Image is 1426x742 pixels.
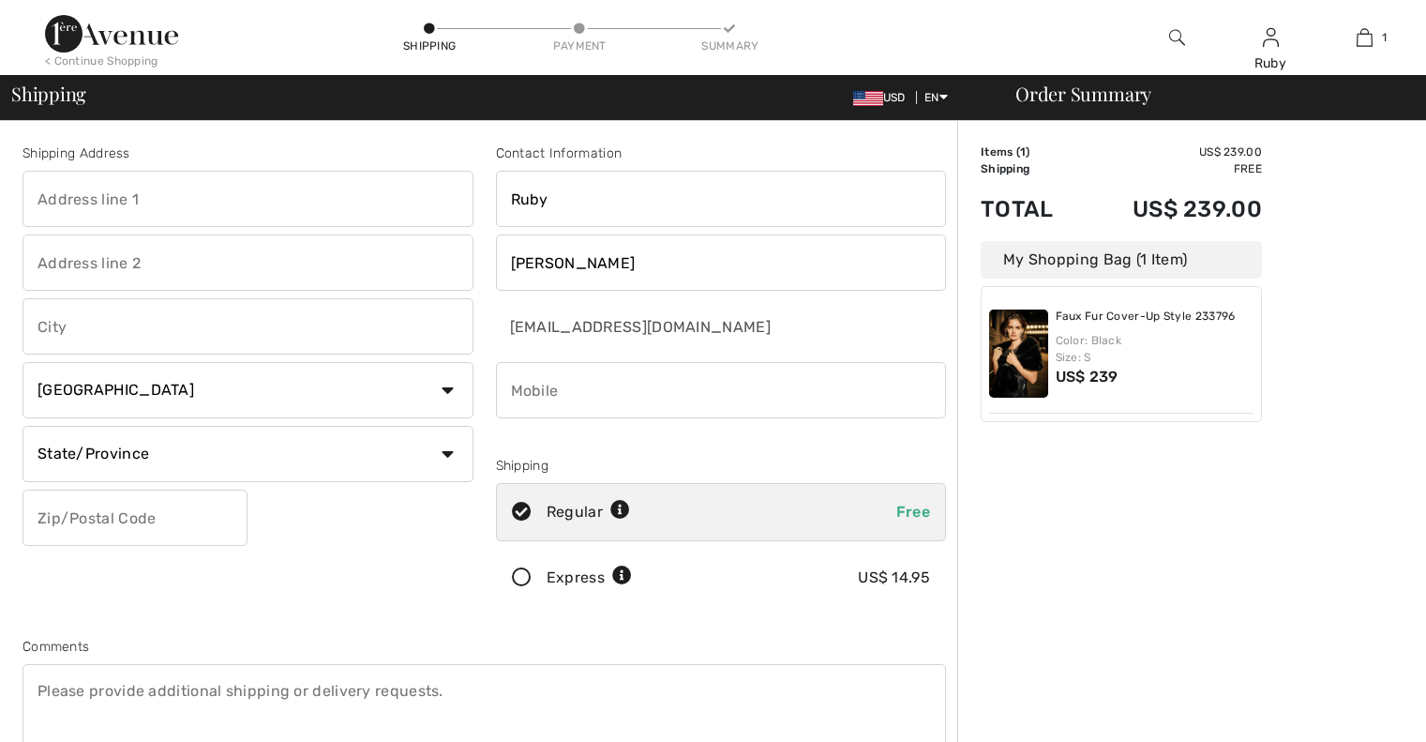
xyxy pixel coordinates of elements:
[1357,26,1373,49] img: My Bag
[1056,310,1236,325] a: Faux Fur Cover-Up Style 233796
[11,84,86,103] span: Shipping
[547,501,630,523] div: Regular
[23,235,473,291] input: Address line 2
[1263,26,1279,49] img: My Info
[23,490,248,546] input: Zip/Postal Code
[853,91,883,106] img: US Dollar
[858,567,930,589] div: US$ 14.95
[496,456,947,476] div: Shipping
[23,144,473,163] div: Shipping Address
[989,310,1048,398] img: Faux Fur Cover-Up Style 233796
[1169,26,1185,49] img: search the website
[45,53,158,69] div: < Continue Shopping
[496,298,833,355] input: E-mail
[981,144,1082,160] td: Items ( )
[23,171,473,227] input: Address line 1
[1318,26,1410,49] a: 1
[45,15,178,53] img: 1ère Avenue
[496,144,947,163] div: Contact Information
[496,171,947,227] input: First name
[981,160,1082,177] td: Shipping
[1056,332,1254,366] div: Color: Black Size: S
[401,38,458,54] div: Shipping
[896,503,930,521] span: Free
[853,91,913,104] span: USD
[1020,145,1026,159] span: 1
[1382,29,1387,46] span: 1
[701,38,758,54] div: Summary
[993,84,1415,103] div: Order Summary
[23,298,473,355] input: City
[981,177,1082,241] td: Total
[1056,368,1118,386] span: US$ 239
[1082,177,1262,241] td: US$ 239.00
[1082,144,1262,160] td: US$ 239.00
[496,362,947,418] input: Mobile
[551,38,608,54] div: Payment
[981,241,1262,279] div: My Shopping Bag (1 Item)
[23,637,946,657] div: Comments
[1082,160,1262,177] td: Free
[1224,53,1316,73] div: Ruby
[547,567,632,589] div: Express
[496,235,947,291] input: Last name
[924,91,948,104] span: EN
[1263,28,1279,46] a: Sign In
